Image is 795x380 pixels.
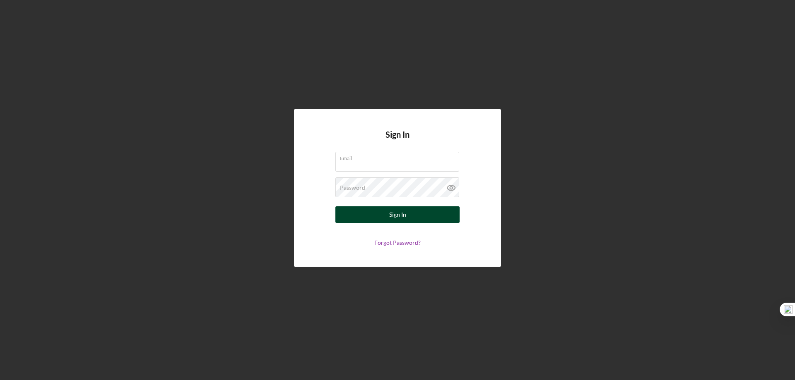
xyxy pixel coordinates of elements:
[335,206,460,223] button: Sign In
[385,130,410,152] h4: Sign In
[389,206,406,223] div: Sign In
[374,239,421,246] a: Forgot Password?
[340,184,365,191] label: Password
[784,305,793,314] img: one_i.png
[340,152,459,161] label: Email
